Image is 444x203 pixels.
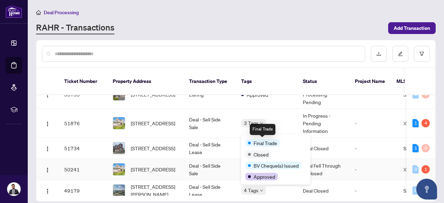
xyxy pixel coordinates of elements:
[349,138,398,159] td: -
[247,91,268,99] span: Approved
[59,138,107,159] td: 51734
[131,183,178,198] span: [STREET_ADDRESS][PERSON_NAME]
[297,159,349,180] td: Deal Fell Through & Closed
[183,180,236,201] td: Deal - Sell Side Lease
[183,159,236,180] td: Deal - Sell Side Sale
[183,68,236,95] th: Transaction Type
[45,188,50,194] img: Logo
[236,68,297,95] th: Tags
[59,68,107,95] th: Ticket Number
[42,164,53,175] button: Logo
[412,119,419,127] div: 1
[254,162,299,169] span: BV Cheque(s) Issued
[42,118,53,129] button: Logo
[398,51,403,56] span: edit
[44,9,79,16] span: Deal Processing
[414,46,430,62] button: filter
[419,51,424,56] span: filter
[349,180,398,201] td: -
[403,187,431,194] span: S12300452
[421,144,430,152] div: 0
[6,5,22,18] img: logo
[421,119,430,127] div: 4
[391,68,433,95] th: MLS #
[183,138,236,159] td: Deal - Sell Side Lease
[7,183,20,196] img: Profile Icon
[254,173,275,180] span: Approved
[244,186,258,194] span: 4 Tags
[403,166,432,172] span: X12328089
[244,119,258,127] span: 3 Tags
[297,138,349,159] td: Deal Closed
[45,121,50,127] img: Logo
[254,151,268,158] span: Closed
[349,109,398,138] td: -
[260,121,263,125] span: down
[297,109,349,138] td: In Progress - Pending Information
[416,179,437,200] button: Open asap
[42,143,53,154] button: Logo
[113,117,125,129] img: thumbnail-img
[412,186,419,195] div: 0
[349,68,391,95] th: Project Name
[376,51,381,56] span: download
[297,180,349,201] td: Deal Closed
[113,185,125,196] img: thumbnail-img
[131,144,175,152] span: [STREET_ADDRESS]
[45,167,50,173] img: Logo
[349,159,398,180] td: -
[45,92,50,98] img: Logo
[107,68,183,95] th: Property Address
[260,189,263,192] span: down
[394,23,430,34] span: Add Transaction
[388,22,436,34] button: Add Transaction
[412,165,419,174] div: 0
[421,165,430,174] div: 1
[59,180,107,201] td: 49179
[59,109,107,138] td: 51876
[403,145,431,151] span: S12331994
[403,120,432,126] span: X12328089
[183,109,236,138] td: Deal - Sell Side Sale
[392,46,408,62] button: edit
[36,10,41,15] span: home
[131,119,175,127] span: [STREET_ADDRESS]
[412,144,419,152] div: 1
[297,68,349,95] th: Status
[371,46,387,62] button: download
[250,124,275,135] div: Final Trade
[254,139,277,147] span: Final Trade
[59,159,107,180] td: 50241
[113,163,125,175] img: thumbnail-img
[42,185,53,196] button: Logo
[36,22,114,34] a: RAHR - Transactions
[45,146,50,152] img: Logo
[131,166,175,173] span: [STREET_ADDRESS]
[113,142,125,154] img: thumbnail-img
